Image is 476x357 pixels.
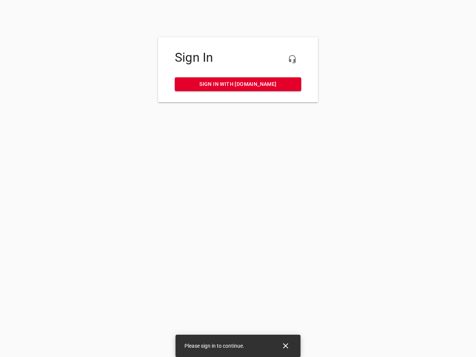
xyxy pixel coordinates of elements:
[175,50,301,65] h4: Sign In
[181,80,295,89] span: Sign in with [DOMAIN_NAME]
[184,343,244,349] span: Please sign in to continue.
[175,77,301,91] a: Sign in with [DOMAIN_NAME]
[283,50,301,68] button: Live Chat
[277,337,295,355] button: Close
